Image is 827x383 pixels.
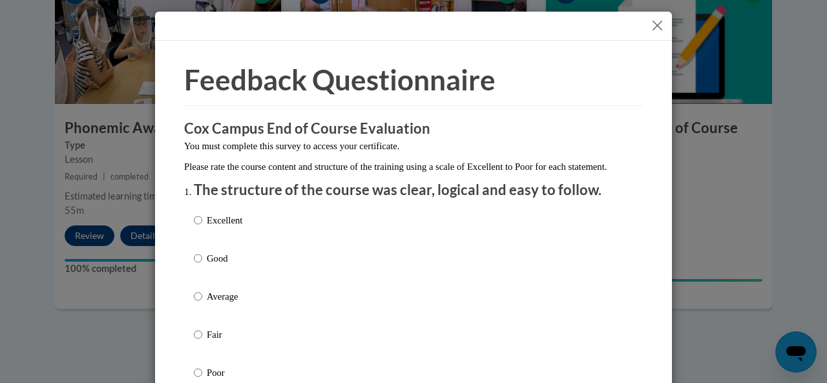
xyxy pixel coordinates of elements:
[184,119,643,139] h3: Cox Campus End of Course Evaluation
[207,327,242,342] p: Fair
[194,180,633,200] p: The structure of the course was clear, logical and easy to follow.
[207,289,242,304] p: Average
[194,289,202,304] input: Average
[194,251,202,265] input: Good
[194,327,202,342] input: Fair
[184,160,643,174] p: Please rate the course content and structure of the training using a scale of Excellent to Poor f...
[184,63,496,96] span: Feedback Questionnaire
[207,366,242,380] p: Poor
[184,139,643,153] p: You must complete this survey to access your certificate.
[207,251,242,265] p: Good
[194,366,202,380] input: Poor
[649,17,665,34] button: Close
[194,213,202,227] input: Excellent
[207,213,242,227] p: Excellent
